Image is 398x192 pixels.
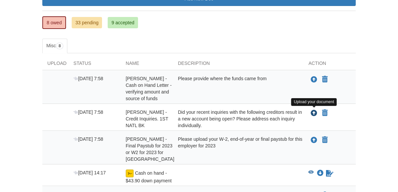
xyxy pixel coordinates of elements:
span: [PERSON_NAME] - Final Paystub for 2023 or W2 for 2023 for [GEOGRAPHIC_DATA] [126,136,174,162]
a: 33 pending [72,17,102,28]
button: View Cash on hand - $43.90 down payment [308,170,314,177]
span: [PERSON_NAME] - Cash on Hand Letter - verifying amount and source of funds [126,76,172,101]
div: Upload your document [291,98,337,106]
button: Declare Candace Jenkins - Cash on Hand Letter - verifying amount and source of funds not applicable [321,76,328,84]
img: esign icon [126,169,134,177]
button: Declare Candace Jenkins - Credit Inquiries. 1ST NATL BK not applicable [321,109,328,117]
div: Please upload your W-2, end-of-year or final paystub for this employer for 2023 [173,136,304,162]
button: Declare Candace Jenkins - Final Paystub for 2023 or W2 for 2023 for Prisma Health Hospital not ap... [321,136,328,144]
div: Please provide where the funds came from [173,75,304,102]
a: Download Cash on hand - $43.90 down payment [317,171,324,176]
span: 8 [56,43,64,49]
button: Upload Candace Jenkins - Final Paystub for 2023 or W2 for 2023 for Prisma Health Hospital [310,136,318,144]
span: [DATE] 7:58 [73,109,103,115]
div: Upload [42,60,68,70]
a: Misc [42,39,67,53]
span: Cash on hand - $43.90 down payment [126,170,172,183]
button: Upload Candace Jenkins - Credit Inquiries. 1ST NATL BK [310,109,318,117]
a: 9 accepted [108,17,138,28]
a: 8 owed [42,16,66,29]
div: Name [121,60,173,70]
div: Description [173,60,304,70]
span: [DATE] 7:58 [73,136,103,142]
span: [DATE] 14:17 [73,170,106,175]
span: [DATE] 7:58 [73,76,103,81]
a: Waiting for your co-borrower to e-sign [325,169,334,177]
div: Status [68,60,121,70]
span: [PERSON_NAME] - Credit Inquiries. 1ST NATL BK [126,109,168,128]
button: Upload Candace Jenkins - Cash on Hand Letter - verifying amount and source of funds [310,75,318,84]
div: Action [303,60,356,70]
div: Did your recent inquiries with the following creditors result in a new account being open? Please... [173,109,304,129]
